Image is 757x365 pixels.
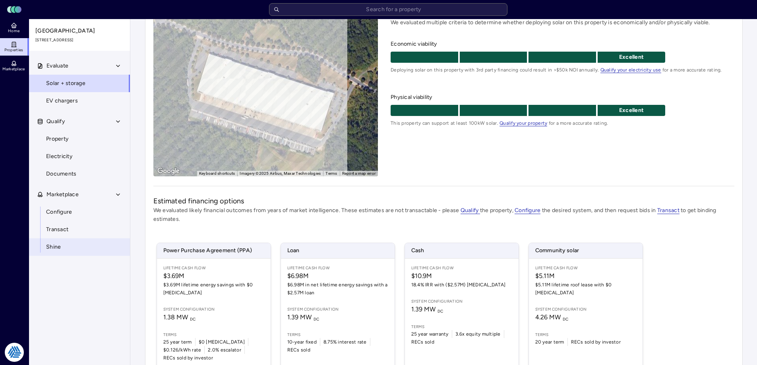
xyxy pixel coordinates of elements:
[411,330,449,338] span: 25 year warranty
[29,238,130,256] a: Shine
[157,243,271,258] span: Power Purchase Agreement (PPA)
[199,171,235,176] button: Keyboard shortcuts
[342,171,376,176] a: Report a map error
[287,313,319,321] span: 1.39 MW
[391,18,734,27] p: We evaluated multiple criteria to determine whether deploying solar on this property is economica...
[46,135,68,143] span: Property
[163,281,264,297] span: $3.69M lifetime energy savings with $0 [MEDICAL_DATA]
[411,298,512,305] span: System configuration
[153,196,734,206] h2: Estimated financing options
[46,117,65,126] span: Qualify
[155,166,182,176] img: Google
[287,265,388,271] span: Lifetime Cash Flow
[535,271,636,281] span: $5.11M
[155,166,182,176] a: Open this area in Google Maps (opens a new window)
[46,79,85,88] span: Solar + storage
[46,97,78,105] span: EV chargers
[29,92,130,110] a: EV chargers
[29,57,131,75] button: Evaluate
[46,170,76,178] span: Documents
[29,75,130,92] a: Solar + storage
[8,29,19,33] span: Home
[529,243,643,258] span: Community solar
[535,313,569,321] span: 4.26 MW
[325,171,337,176] a: Terms
[163,338,192,346] span: 25 year term
[657,207,680,214] a: Transact
[598,53,665,62] p: Excellent
[46,190,79,199] span: Marketplace
[455,330,501,338] span: 3.6x equity multiple
[515,207,540,214] a: Configure
[571,338,621,346] span: RECs sold by investor
[461,207,480,214] a: Qualify
[208,346,241,354] span: 2.0% escalator
[46,208,72,216] span: Configure
[29,165,130,183] a: Documents
[2,67,25,71] span: Marketplace
[35,37,124,43] span: [STREET_ADDRESS]
[35,27,124,35] span: [GEOGRAPHIC_DATA]
[163,306,264,313] span: System configuration
[323,338,367,346] span: 8.75% interest rate
[29,203,130,221] a: Configure
[287,306,388,313] span: System configuration
[563,317,569,322] sub: DC
[411,305,443,313] span: 1.39 MW
[163,354,213,362] span: RECs sold by investor
[163,332,264,338] span: Terms
[535,265,636,271] span: Lifetime Cash Flow
[411,265,512,271] span: Lifetime Cash Flow
[269,3,507,16] input: Search for a property
[46,62,68,70] span: Evaluate
[153,206,734,224] p: We evaluated likely financial outcomes from years of market intelligence. These estimates are not...
[199,338,245,346] span: $0 [MEDICAL_DATA]
[535,281,636,297] span: $5.11M lifetime roof lease with $0 [MEDICAL_DATA]
[46,152,72,161] span: Electricity
[240,171,321,176] span: Imagery ©2025 Airbus, Maxar Technologies
[163,271,264,281] span: $3.69M
[287,338,317,346] span: 10-year fixed
[391,40,734,48] span: Economic viability
[287,332,388,338] span: Terms
[46,225,68,234] span: Transact
[29,148,130,165] a: Electricity
[598,106,665,115] p: Excellent
[391,93,734,102] span: Physical viability
[535,306,636,313] span: System configuration
[535,332,636,338] span: Terms
[163,346,201,354] span: $0.126/kWh rate
[411,324,512,330] span: Terms
[314,317,319,322] sub: DC
[438,309,443,314] sub: DC
[600,67,661,73] a: Qualify your electricity use
[163,313,196,321] span: 1.38 MW
[411,338,434,346] span: RECs sold
[405,243,519,258] span: Cash
[5,343,24,362] img: Tradition Energy
[287,271,388,281] span: $6.98M
[411,281,512,289] span: 18.4% IRR with ($2.57M) [MEDICAL_DATA]
[287,346,310,354] span: RECs sold
[391,119,734,127] span: This property can support at least 100kW solar. for a more accurate rating.
[281,243,395,258] span: Loan
[4,48,23,52] span: Properties
[29,186,131,203] button: Marketplace
[46,243,61,251] span: Shine
[500,120,547,126] a: Qualify your property
[29,113,131,130] button: Qualify
[411,271,512,281] span: $10.9M
[190,317,196,322] sub: DC
[163,265,264,271] span: Lifetime Cash Flow
[391,66,734,74] span: Deploying solar on this property with 3rd party financing could result in >$50k NOI annually. for...
[29,130,130,148] a: Property
[29,221,130,238] a: Transact
[287,281,388,297] span: $6.98M in net lifetime energy savings with a $2.57M loan
[535,338,564,346] span: 20 year term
